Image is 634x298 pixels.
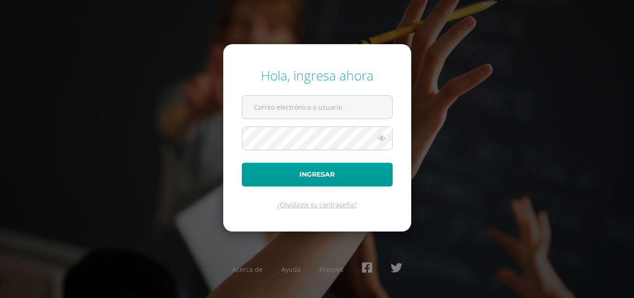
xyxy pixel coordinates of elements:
[319,265,343,274] a: Presskit
[232,265,263,274] a: Acerca de
[242,163,393,186] button: Ingresar
[277,200,357,209] a: ¿Olvidaste tu contraseña?
[281,265,301,274] a: Ayuda
[242,66,393,84] div: Hola, ingresa ahora
[242,96,392,119] input: Correo electrónico o usuario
